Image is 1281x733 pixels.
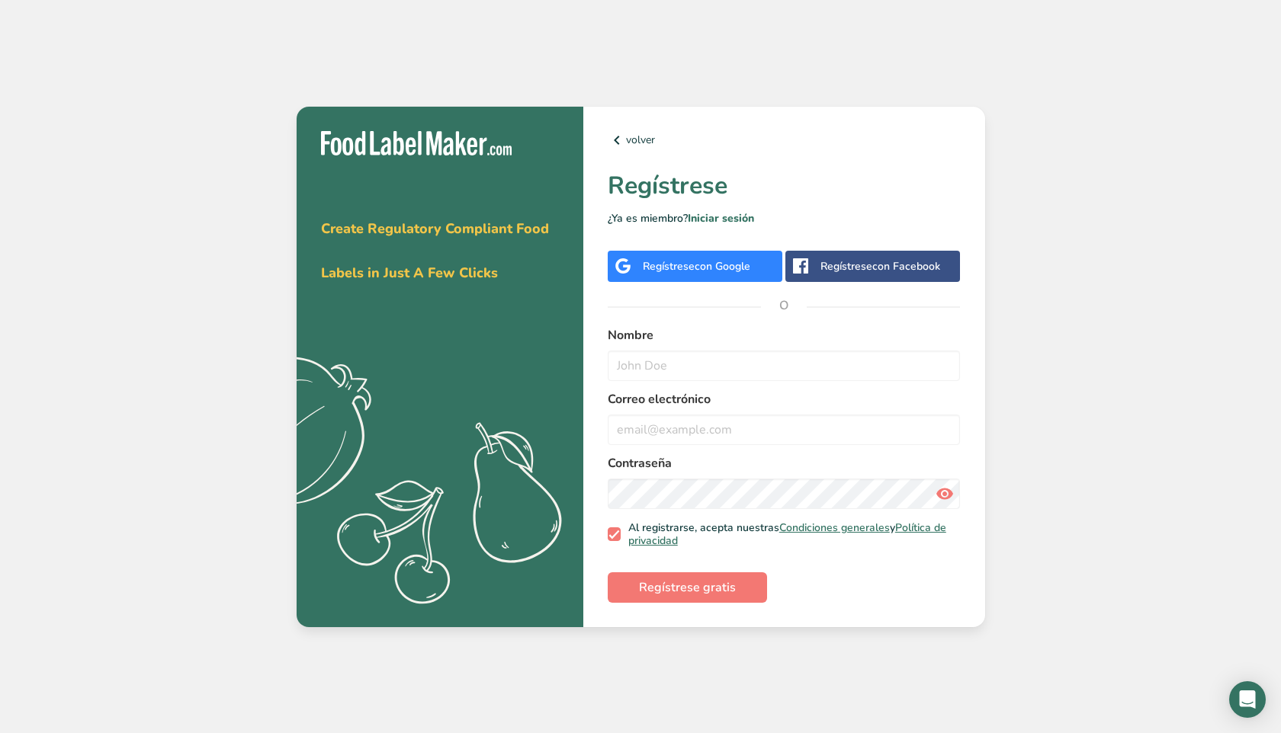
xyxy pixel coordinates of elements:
[1229,681,1266,718] div: Open Intercom Messenger
[608,210,961,226] p: ¿Ya es miembro?
[608,131,961,149] a: volver
[820,258,940,274] div: Regístrese
[643,258,750,274] div: Regístrese
[688,211,754,226] a: Iniciar sesión
[321,131,512,156] img: Food Label Maker
[779,520,890,535] a: Condiciones generales
[628,520,946,549] a: Política de privacidad
[695,259,750,274] span: con Google
[608,168,961,204] h1: Regístrese
[608,390,961,408] label: Correo electrónico
[621,521,955,548] span: Al registrarse, acepta nuestras y
[321,219,549,282] span: Create Regulatory Compliant Food Labels in Just A Few Clicks
[608,572,767,603] button: Regístrese gratis
[608,326,961,344] label: Nombre
[872,259,940,274] span: con Facebook
[608,454,961,472] label: Contraseña
[639,578,736,597] span: Regístrese gratis
[608,415,961,445] input: email@example.com
[608,350,961,381] input: John Doe
[761,283,807,328] span: O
